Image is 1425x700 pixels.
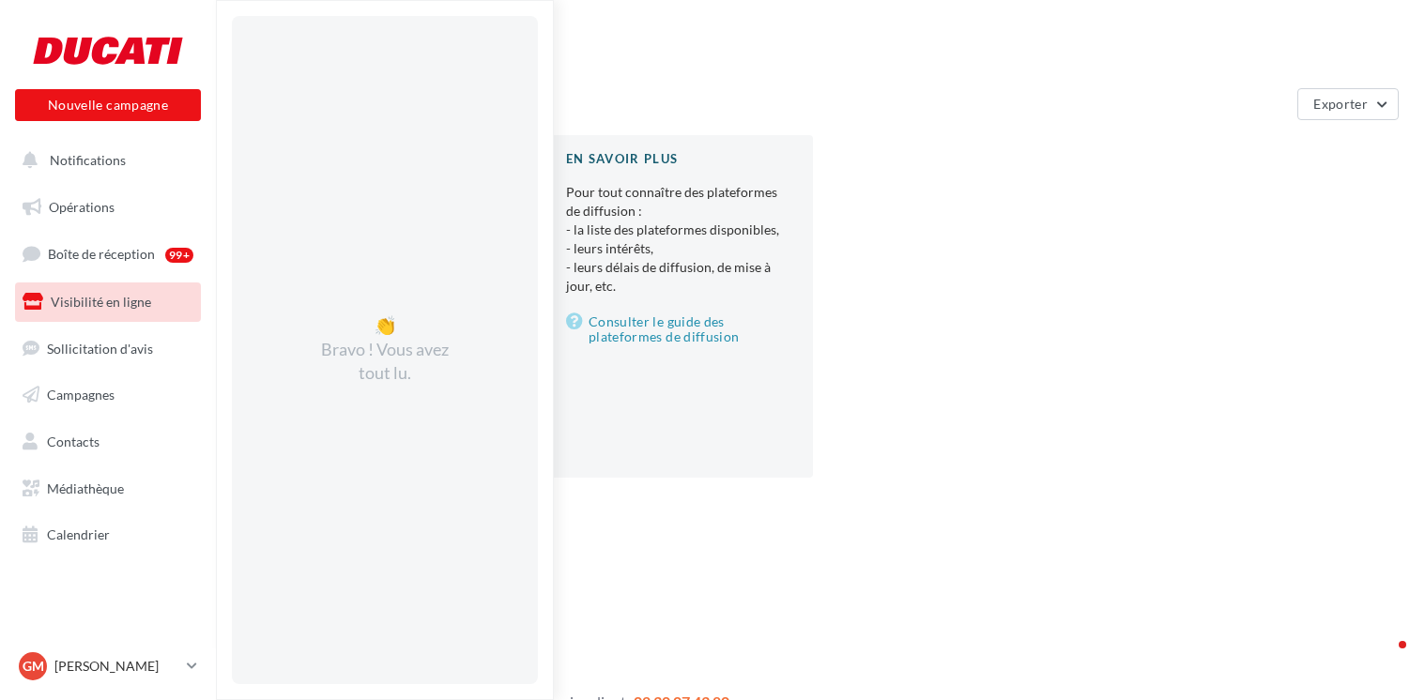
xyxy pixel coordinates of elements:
[11,515,205,555] a: Calendrier
[48,246,155,262] span: Boîte de réception
[566,183,783,296] p: Pour tout connaître des plateformes de diffusion :
[15,89,201,121] button: Nouvelle campagne
[11,375,205,415] a: Campagnes
[11,329,205,369] a: Sollicitation d'avis
[566,239,783,258] li: - leurs intérêts,
[165,248,193,263] div: 99+
[49,199,115,215] span: Opérations
[566,221,783,239] li: - la liste des plateformes disponibles,
[11,469,205,509] a: Médiathèque
[566,258,783,296] li: - leurs délais de diffusion, de mise à jour, etc.
[1297,88,1399,120] button: Exporter
[11,234,205,274] a: Boîte de réception99+
[11,188,205,227] a: Opérations
[11,141,197,180] button: Notifications
[47,434,100,449] span: Contacts
[11,282,205,322] a: Visibilité en ligne
[50,152,126,168] span: Notifications
[238,96,1290,113] div: 1 point de vente
[47,480,124,496] span: Médiathèque
[47,340,153,356] span: Sollicitation d'avis
[51,294,151,310] span: Visibilité en ligne
[47,526,110,542] span: Calendrier
[238,30,1402,58] div: Visibilité en ligne
[11,422,205,462] a: Contacts
[54,657,179,676] p: [PERSON_NAME]
[566,150,783,168] div: En savoir plus
[1361,636,1406,681] iframe: Intercom live chat
[23,657,44,676] span: GM
[566,311,783,348] a: Consulter le guide des plateformes de diffusion
[15,648,201,684] a: GM [PERSON_NAME]
[47,387,115,403] span: Campagnes
[1313,96,1368,112] span: Exporter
